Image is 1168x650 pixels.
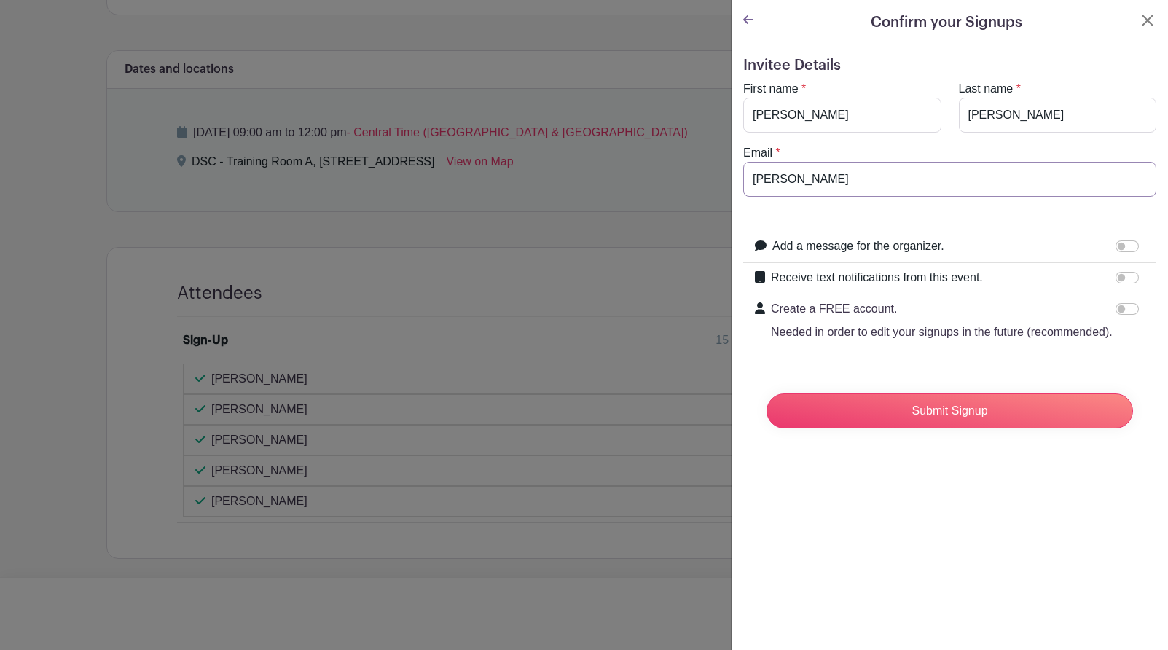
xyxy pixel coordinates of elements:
p: Needed in order to edit your signups in the future (recommended). [771,324,1113,341]
label: First name [743,80,799,98]
h5: Confirm your Signups [871,12,1022,34]
input: Submit Signup [767,393,1133,428]
label: Last name [959,80,1014,98]
button: Close [1139,12,1156,29]
label: Email [743,144,772,162]
label: Add a message for the organizer. [772,238,944,255]
p: Create a FREE account. [771,300,1113,318]
h5: Invitee Details [743,57,1156,74]
label: Receive text notifications from this event. [771,269,983,286]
